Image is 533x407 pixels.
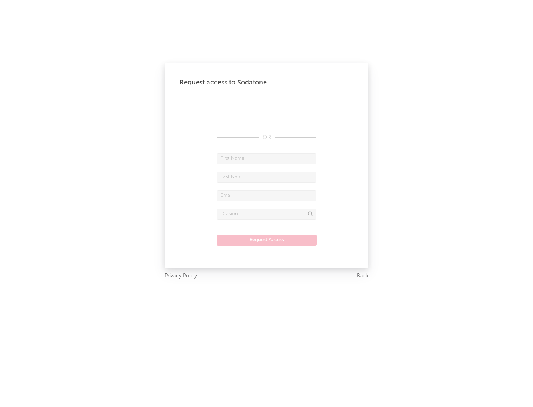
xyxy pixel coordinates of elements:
input: Last Name [217,172,316,183]
button: Request Access [217,235,317,246]
div: OR [217,133,316,142]
a: Privacy Policy [165,272,197,281]
input: Division [217,209,316,220]
a: Back [357,272,368,281]
input: First Name [217,153,316,164]
input: Email [217,190,316,201]
div: Request access to Sodatone [180,78,353,87]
